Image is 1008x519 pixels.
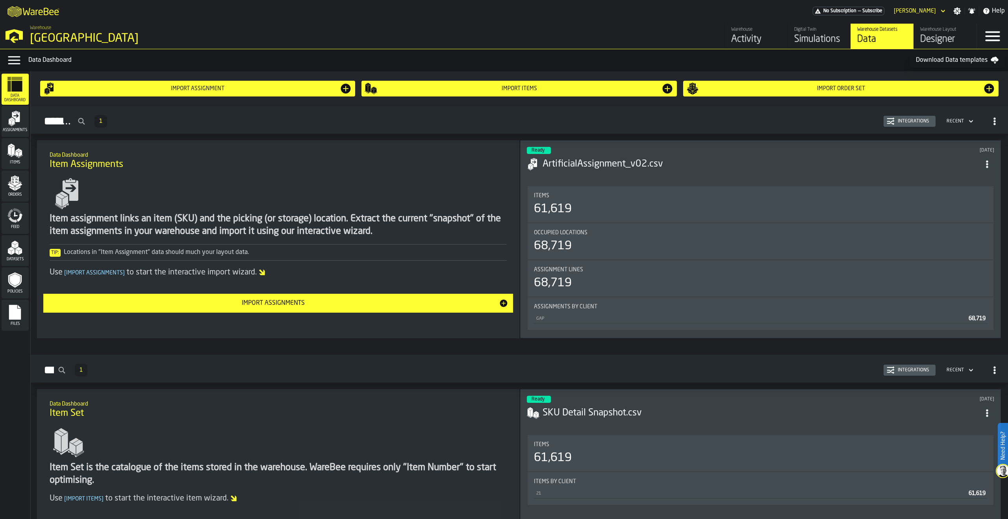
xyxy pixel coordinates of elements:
a: Download Data templates [910,52,1005,68]
span: — [858,8,861,14]
span: No Subscription [823,8,856,14]
h2: Sub Title [50,150,507,158]
div: Title [534,230,987,236]
div: Title [534,478,987,485]
div: stat-Items by client [528,472,993,505]
span: Help [992,6,1005,16]
div: ButtonLoadMore-Load More-Prev-First-Last [91,115,110,128]
a: link-to-/wh/i/b5402f52-ce28-4f27-b3d4-5c6d76174849/data [850,24,913,49]
span: Import Assignments [63,270,126,276]
span: Orders [2,193,29,197]
div: Warehouse [731,27,781,32]
div: Locations in "Item Assignment" data should much your layout data. [50,248,507,257]
div: Simulations [794,33,844,46]
span: Item Assignments [50,158,123,171]
div: Integrations [895,367,932,373]
h3: ArtificialAssignment_v02.csv [543,158,980,171]
div: 68,719 [534,276,572,290]
button: button-Import assignment [40,81,356,96]
div: DropdownMenuValue-Nikola Ajzenhamer [891,6,947,16]
span: Tip: [50,249,61,257]
div: DropdownMenuValue-4 [943,365,975,375]
li: menu Orders [2,171,29,202]
h2: button-Items [31,355,1008,383]
div: ItemListCard-DashboardItemContainer [520,140,1001,338]
div: Import Items [377,85,661,92]
div: stat-Assignments by Client [528,297,993,330]
div: Use to start the interactive item wizard. [50,493,507,504]
div: Import Assignments [48,298,499,308]
span: Datasets [2,257,29,261]
label: button-toggle-Notifications [965,7,979,15]
span: Items [534,193,549,199]
span: [ [64,496,66,502]
div: StatList-item-21 [534,488,987,499]
div: Activity [731,33,781,46]
div: DropdownMenuValue-4 [947,119,964,124]
div: stat-Items [528,435,993,471]
span: Ready [532,397,545,402]
a: link-to-/wh/i/b5402f52-ce28-4f27-b3d4-5c6d76174849/designer [913,24,976,49]
div: title-Item Set [43,395,513,424]
span: Import Items [63,496,105,502]
div: title-Item Assignments [43,146,513,175]
li: menu Data Dashboard [2,74,29,105]
span: 1 [99,119,102,124]
div: [GEOGRAPHIC_DATA] [30,32,243,46]
label: Need Help? [999,424,1007,468]
div: Item assignment links an item (SKU) and the picking (or storage) location. Extract the current "s... [50,213,507,238]
button: button-Integrations [884,116,936,127]
div: ButtonLoadMore-Load More-Prev-First-Last [72,364,91,376]
div: Import Order Set [699,85,983,92]
button: button-Import Order Set [683,81,999,96]
li: menu Feed [2,203,29,234]
span: ] [102,496,104,502]
h3: SKU Detail Snapshot.csv [543,407,980,419]
div: GAP [535,316,965,321]
div: Digital Twin [794,27,844,32]
li: menu Datasets [2,235,29,267]
div: stat-Items [528,186,993,222]
div: Title [534,304,987,310]
div: 68,719 [534,239,572,253]
label: button-toggle-Menu [977,24,1008,49]
div: Data Dashboard [28,56,910,65]
div: DropdownMenuValue-4 [947,367,964,373]
div: DropdownMenuValue-Nikola Ajzenhamer [894,8,936,14]
span: Assignment lines [534,267,583,273]
span: Occupied Locations [534,230,587,236]
span: 61,619 [969,491,986,496]
span: Items [2,160,29,165]
span: Files [2,322,29,326]
span: 68,719 [969,316,986,321]
div: 61,619 [534,202,572,216]
h2: button-Assignments [31,106,1008,134]
div: Title [534,193,987,199]
span: Assignments by Client [534,304,597,310]
a: link-to-/wh/i/b5402f52-ce28-4f27-b3d4-5c6d76174849/feed/ [724,24,787,49]
div: Integrations [895,119,932,124]
div: Updated: 10/8/2025, 4:27:07 PM Created: 10/8/2025, 4:26:52 PM [773,148,994,153]
span: Feed [2,225,29,229]
span: Assignments [2,128,29,132]
section: card-AssignmentDashboardCard [527,185,994,332]
div: Import assignment [56,85,340,92]
div: Title [534,267,987,273]
span: Ready [532,148,545,153]
div: stat-Assignment lines [528,260,993,297]
div: Title [534,441,987,448]
div: status-3 2 [527,396,551,403]
h2: Sub Title [50,399,507,407]
button: button-Integrations [884,365,936,376]
span: Items by client [534,478,576,485]
span: Policies [2,289,29,294]
li: menu Policies [2,267,29,299]
span: [ [64,270,66,276]
div: Designer [920,33,970,46]
div: StatList-item-GAP [534,313,987,324]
